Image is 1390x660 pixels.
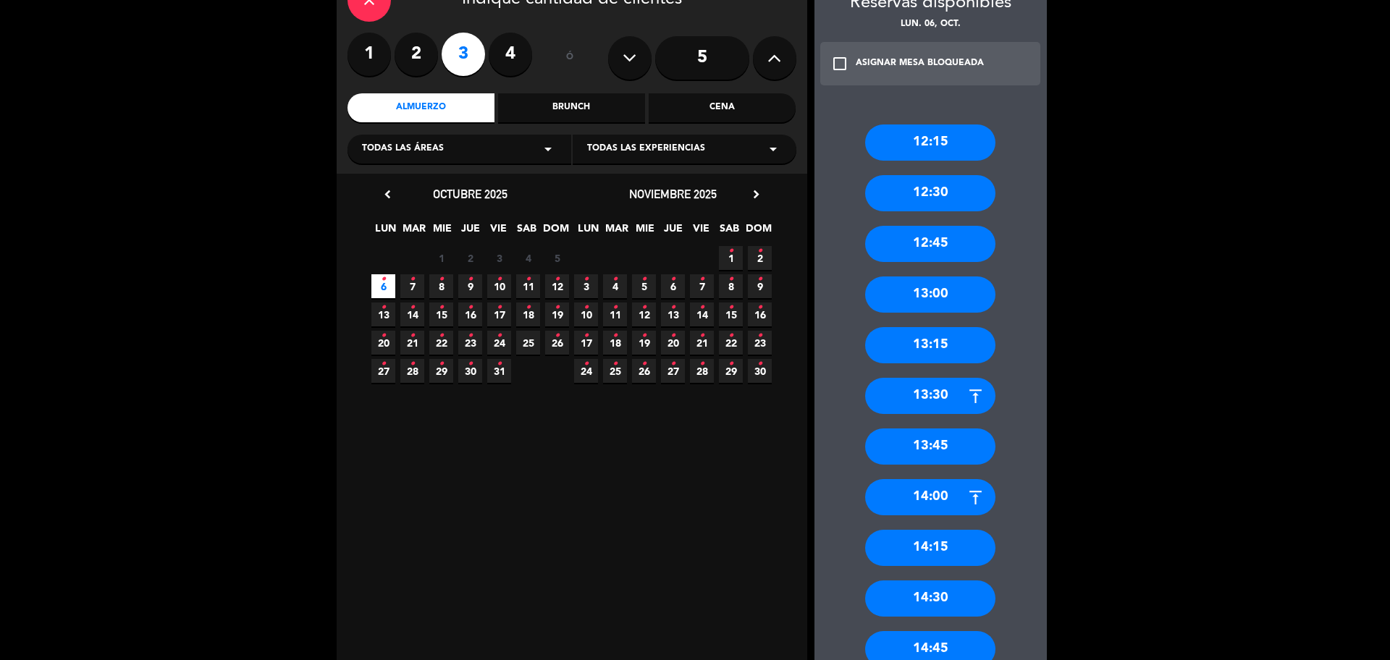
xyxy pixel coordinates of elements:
[400,274,424,298] span: 7
[749,187,764,202] i: chevron_right
[547,33,594,83] div: ó
[641,268,646,291] i: •
[402,220,426,244] span: MAR
[814,17,1047,32] div: lun. 06, oct.
[410,352,415,376] i: •
[400,359,424,383] span: 28
[497,268,502,291] i: •
[487,274,511,298] span: 10
[429,302,453,326] span: 15
[381,268,386,291] i: •
[442,33,485,76] label: 3
[757,296,762,319] i: •
[574,302,598,326] span: 10
[603,302,627,326] span: 11
[429,331,453,355] span: 22
[728,268,733,291] i: •
[757,240,762,263] i: •
[430,220,454,244] span: MIE
[717,220,741,244] span: SAB
[632,274,656,298] span: 5
[458,246,482,270] span: 2
[362,142,444,156] span: Todas las áreas
[516,302,540,326] span: 18
[584,324,589,347] i: •
[865,378,995,414] div: 13:30
[429,359,453,383] span: 29
[699,352,704,376] i: •
[410,268,415,291] i: •
[719,274,743,298] span: 8
[728,324,733,347] i: •
[661,274,685,298] span: 6
[728,296,733,319] i: •
[719,302,743,326] span: 15
[670,268,675,291] i: •
[555,324,560,347] i: •
[661,302,685,326] span: 13
[865,276,995,313] div: 13:00
[748,274,772,298] span: 9
[486,220,510,244] span: VIE
[347,33,391,76] label: 1
[641,324,646,347] i: •
[746,220,770,244] span: DOM
[574,274,598,298] span: 3
[468,268,473,291] i: •
[374,220,397,244] span: LUN
[865,124,995,161] div: 12:15
[371,331,395,355] span: 20
[410,296,415,319] i: •
[719,246,743,270] span: 1
[458,302,482,326] span: 16
[856,56,984,71] div: ASIGNAR MESA BLOQUEADA
[497,296,502,319] i: •
[690,331,714,355] span: 21
[516,274,540,298] span: 11
[371,274,395,298] span: 6
[641,296,646,319] i: •
[497,352,502,376] i: •
[439,268,444,291] i: •
[612,352,618,376] i: •
[612,324,618,347] i: •
[612,296,618,319] i: •
[439,352,444,376] i: •
[555,268,560,291] i: •
[603,274,627,298] span: 4
[458,359,482,383] span: 30
[831,55,848,72] i: check_box_outline_blank
[865,479,995,515] div: 14:00
[410,324,415,347] i: •
[539,140,557,158] i: arrow_drop_down
[865,530,995,566] div: 14:15
[661,359,685,383] span: 27
[468,296,473,319] i: •
[498,93,645,122] div: Brunch
[543,220,567,244] span: DOM
[576,220,600,244] span: LUN
[612,268,618,291] i: •
[699,324,704,347] i: •
[603,359,627,383] span: 25
[574,359,598,383] span: 24
[670,296,675,319] i: •
[699,268,704,291] i: •
[764,140,782,158] i: arrow_drop_down
[629,187,717,201] span: noviembre 2025
[587,142,705,156] span: Todas las experiencias
[632,359,656,383] span: 26
[748,302,772,326] span: 16
[661,220,685,244] span: JUE
[487,331,511,355] span: 24
[439,296,444,319] i: •
[757,268,762,291] i: •
[526,296,531,319] i: •
[429,246,453,270] span: 1
[670,352,675,376] i: •
[487,359,511,383] span: 31
[649,93,796,122] div: Cena
[865,580,995,617] div: 14:30
[458,331,482,355] span: 23
[371,302,395,326] span: 13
